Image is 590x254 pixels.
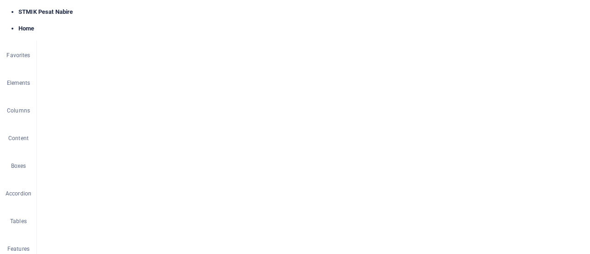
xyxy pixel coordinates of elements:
[6,52,30,59] p: Favorites
[6,190,31,197] p: Accordion
[18,24,590,33] h4: Home
[7,245,29,253] p: Features
[8,135,29,142] p: Content
[10,218,27,225] p: Tables
[18,8,590,16] h4: STMIK Pesat Nabire
[11,162,26,170] p: Boxes
[7,107,30,114] p: Columns
[7,79,30,87] p: Elements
